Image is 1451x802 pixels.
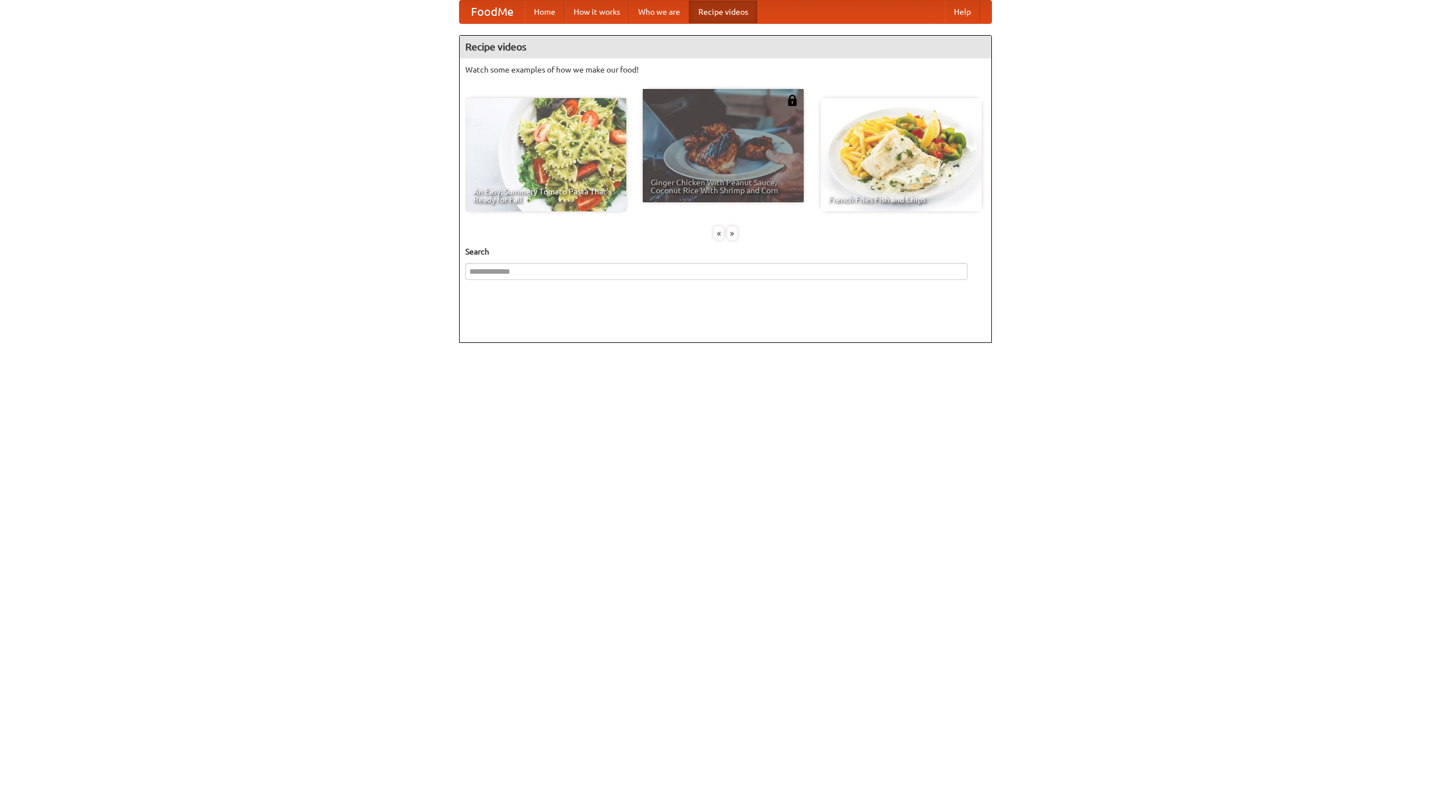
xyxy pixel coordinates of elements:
[465,64,986,75] p: Watch some examples of how we make our food!
[727,226,737,240] div: »
[629,1,689,23] a: Who we are
[714,226,724,240] div: «
[787,95,798,106] img: 483408.png
[829,196,974,203] span: French Fries Fish and Chips
[945,1,980,23] a: Help
[460,1,525,23] a: FoodMe
[689,1,757,23] a: Recipe videos
[465,98,626,211] a: An Easy, Summery Tomato Pasta That's Ready for Fall
[821,98,982,211] a: French Fries Fish and Chips
[460,36,991,58] h4: Recipe videos
[465,246,986,257] h5: Search
[565,1,629,23] a: How it works
[473,188,618,203] span: An Easy, Summery Tomato Pasta That's Ready for Fall
[525,1,565,23] a: Home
